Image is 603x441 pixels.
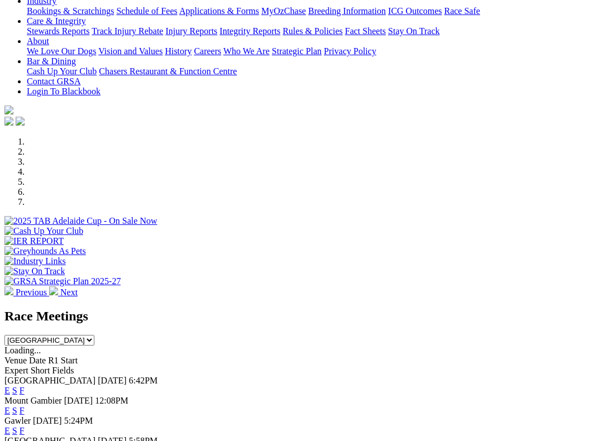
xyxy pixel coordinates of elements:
[4,276,121,286] img: GRSA Strategic Plan 2025-27
[388,26,439,36] a: Stay On Track
[4,106,13,114] img: logo-grsa-white.png
[129,376,158,385] span: 6:42PM
[64,416,93,425] span: 5:24PM
[4,246,86,256] img: Greyhounds As Pets
[33,416,62,425] span: [DATE]
[20,426,25,435] a: F
[223,46,270,56] a: Who We Are
[219,26,280,36] a: Integrity Reports
[308,6,386,16] a: Breeding Information
[12,386,17,395] a: S
[4,416,31,425] span: Gawler
[324,46,376,56] a: Privacy Policy
[27,66,97,76] a: Cash Up Your Club
[31,366,50,375] span: Short
[4,346,41,355] span: Loading...
[99,66,237,76] a: Chasers Restaurant & Function Centre
[4,376,95,385] span: [GEOGRAPHIC_DATA]
[388,6,442,16] a: ICG Outcomes
[48,356,78,365] span: R1 Start
[444,6,480,16] a: Race Safe
[4,287,49,297] a: Previous
[4,216,157,226] img: 2025 TAB Adelaide Cup - On Sale Now
[4,117,13,126] img: facebook.svg
[4,426,10,435] a: E
[27,16,86,26] a: Care & Integrity
[116,6,177,16] a: Schedule of Fees
[4,309,599,324] h2: Race Meetings
[12,426,17,435] a: S
[165,26,217,36] a: Injury Reports
[27,6,114,16] a: Bookings & Scratchings
[27,87,100,96] a: Login To Blackbook
[98,46,162,56] a: Vision and Values
[27,76,80,86] a: Contact GRSA
[27,46,96,56] a: We Love Our Dogs
[49,287,78,297] a: Next
[272,46,322,56] a: Strategic Plan
[52,366,74,375] span: Fields
[27,26,89,36] a: Stewards Reports
[27,46,599,56] div: About
[4,286,13,295] img: chevron-left-pager-white.svg
[4,396,62,405] span: Mount Gambier
[283,26,343,36] a: Rules & Policies
[60,287,78,297] span: Next
[29,356,46,365] span: Date
[4,236,64,246] img: IER REPORT
[20,406,25,415] a: F
[345,26,386,36] a: Fact Sheets
[20,386,25,395] a: F
[4,386,10,395] a: E
[179,6,259,16] a: Applications & Forms
[49,286,58,295] img: chevron-right-pager-white.svg
[4,226,83,236] img: Cash Up Your Club
[12,406,17,415] a: S
[98,376,127,385] span: [DATE]
[4,356,27,365] span: Venue
[194,46,221,56] a: Careers
[4,406,10,415] a: E
[27,36,49,46] a: About
[165,46,192,56] a: History
[16,287,47,297] span: Previous
[27,56,76,66] a: Bar & Dining
[27,66,599,76] div: Bar & Dining
[4,366,28,375] span: Expert
[95,396,128,405] span: 12:08PM
[92,26,163,36] a: Track Injury Rebate
[261,6,306,16] a: MyOzChase
[64,396,93,405] span: [DATE]
[16,117,25,126] img: twitter.svg
[4,266,65,276] img: Stay On Track
[27,6,599,16] div: Industry
[4,256,66,266] img: Industry Links
[27,26,599,36] div: Care & Integrity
